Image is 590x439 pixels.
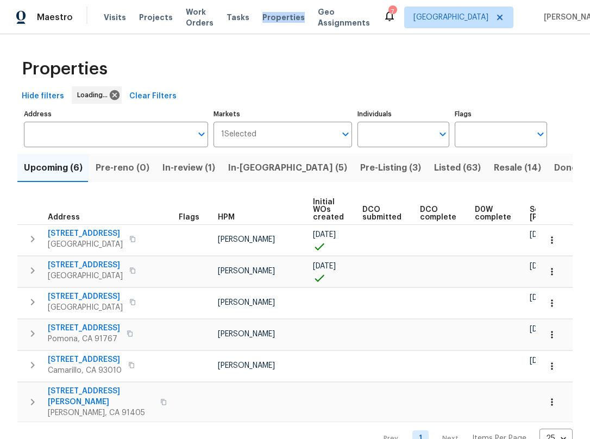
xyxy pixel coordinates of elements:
span: Upcoming (6) [24,160,83,175]
span: [DATE] [313,231,336,239]
button: Open [533,127,548,142]
span: DCO complete [420,206,456,221]
span: [STREET_ADDRESS] [48,291,123,302]
button: Open [338,127,353,142]
span: Flags [179,214,199,221]
span: [PERSON_NAME] [218,236,275,243]
span: [GEOGRAPHIC_DATA] [48,302,123,313]
span: [DATE] [530,357,553,365]
span: Projects [139,12,173,23]
span: [GEOGRAPHIC_DATA] [48,271,123,281]
span: Pre-reno (0) [96,160,149,175]
div: Loading... [72,86,122,104]
span: Listed (63) [434,160,481,175]
span: Camarillo, CA 93010 [48,365,122,376]
span: Pomona, CA 91767 [48,334,120,344]
label: Individuals [357,111,450,117]
span: 1 Selected [221,130,256,139]
span: [PERSON_NAME], CA 91405 [48,407,154,418]
span: [PERSON_NAME] [218,267,275,275]
button: Clear Filters [125,86,181,106]
span: Resale (14) [494,160,541,175]
span: HPM [218,214,235,221]
label: Flags [455,111,547,117]
span: [DATE] [530,231,553,239]
span: DCO submitted [362,206,401,221]
span: Loading... [77,90,112,101]
span: Hide filters [22,90,64,103]
span: Initial WOs created [313,198,344,221]
span: [STREET_ADDRESS] [48,228,123,239]
span: [STREET_ADDRESS] [48,260,123,271]
span: [DATE] [530,294,553,302]
span: Properties [22,64,108,74]
span: Address [48,214,80,221]
label: Markets [214,111,352,117]
span: [PERSON_NAME] [218,330,275,338]
span: [STREET_ADDRESS] [48,323,120,334]
span: [GEOGRAPHIC_DATA] [413,12,488,23]
span: [PERSON_NAME] [218,299,275,306]
span: D0W complete [475,206,511,221]
span: In-[GEOGRAPHIC_DATA] (5) [228,160,347,175]
span: Clear Filters [129,90,177,103]
span: Geo Assignments [318,7,370,28]
label: Address [24,111,208,117]
span: [PERSON_NAME] [218,362,275,369]
button: Hide filters [17,86,68,106]
button: Open [435,127,450,142]
span: [DATE] [530,262,553,270]
button: Open [194,127,209,142]
span: [DATE] [530,325,553,333]
span: [STREET_ADDRESS][PERSON_NAME] [48,386,154,407]
div: 7 [388,7,396,17]
span: In-review (1) [162,160,215,175]
span: Tasks [227,14,249,21]
span: Properties [262,12,305,23]
span: Pre-Listing (3) [360,160,421,175]
span: Work Orders [186,7,214,28]
span: [STREET_ADDRESS] [48,354,122,365]
span: Visits [104,12,126,23]
span: Maestro [37,12,73,23]
span: [GEOGRAPHIC_DATA] [48,239,123,250]
span: [DATE] [313,262,336,270]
